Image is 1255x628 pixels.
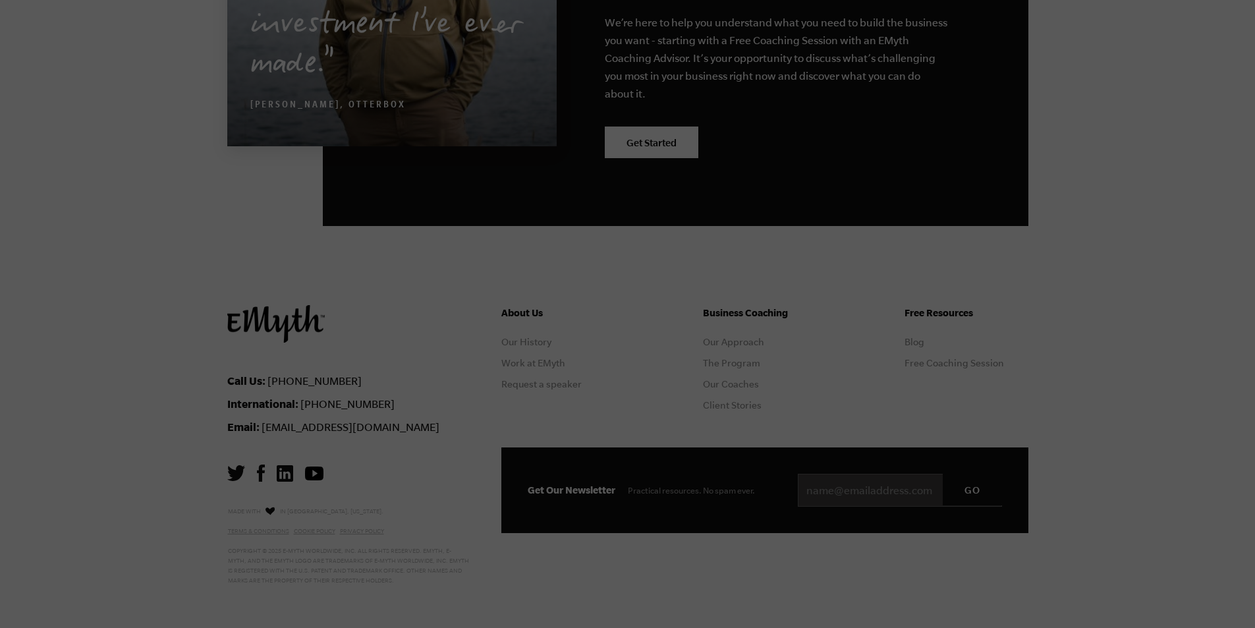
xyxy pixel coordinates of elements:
[703,400,762,411] a: Client Stories
[305,467,323,480] img: YouTube
[905,358,1004,368] a: Free Coaching Session
[1189,565,1255,628] iframe: Chat Widget
[798,474,1002,507] input: name@emailaddress.com
[227,465,245,481] img: Twitter
[501,379,582,389] a: Request a speaker
[300,398,395,410] a: [PHONE_NUMBER]
[703,358,760,368] a: The Program
[905,337,924,347] a: Blog
[501,337,551,347] a: Our History
[703,337,764,347] a: Our Approach
[227,420,260,433] strong: Email:
[227,305,325,343] img: EMyth
[228,505,470,586] p: Made with in [GEOGRAPHIC_DATA], [US_STATE]. Copyright © 2025 E-Myth Worldwide, Inc. All rights re...
[943,474,1002,505] input: GO
[703,379,759,389] a: Our Coaches
[227,397,298,410] strong: International:
[605,127,698,158] a: Get Started
[294,528,335,534] a: Cookie Policy
[262,421,439,433] a: [EMAIL_ADDRESS][DOMAIN_NAME]
[227,374,265,387] strong: Call Us:
[605,14,949,103] p: We’re here to help you understand what you need to build the business you want - starting with a ...
[340,528,384,534] a: Privacy Policy
[228,528,289,534] a: Terms & Conditions
[501,305,625,321] h5: About Us
[250,101,406,111] cite: [PERSON_NAME], OtterBox
[501,358,565,368] a: Work at EMyth
[267,375,362,387] a: [PHONE_NUMBER]
[277,465,293,482] img: LinkedIn
[628,486,755,496] span: Practical resources. No spam ever.
[257,465,265,482] img: Facebook
[265,507,275,515] img: Love
[703,305,827,321] h5: Business Coaching
[528,484,615,496] span: Get Our Newsletter
[905,305,1028,321] h5: Free Resources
